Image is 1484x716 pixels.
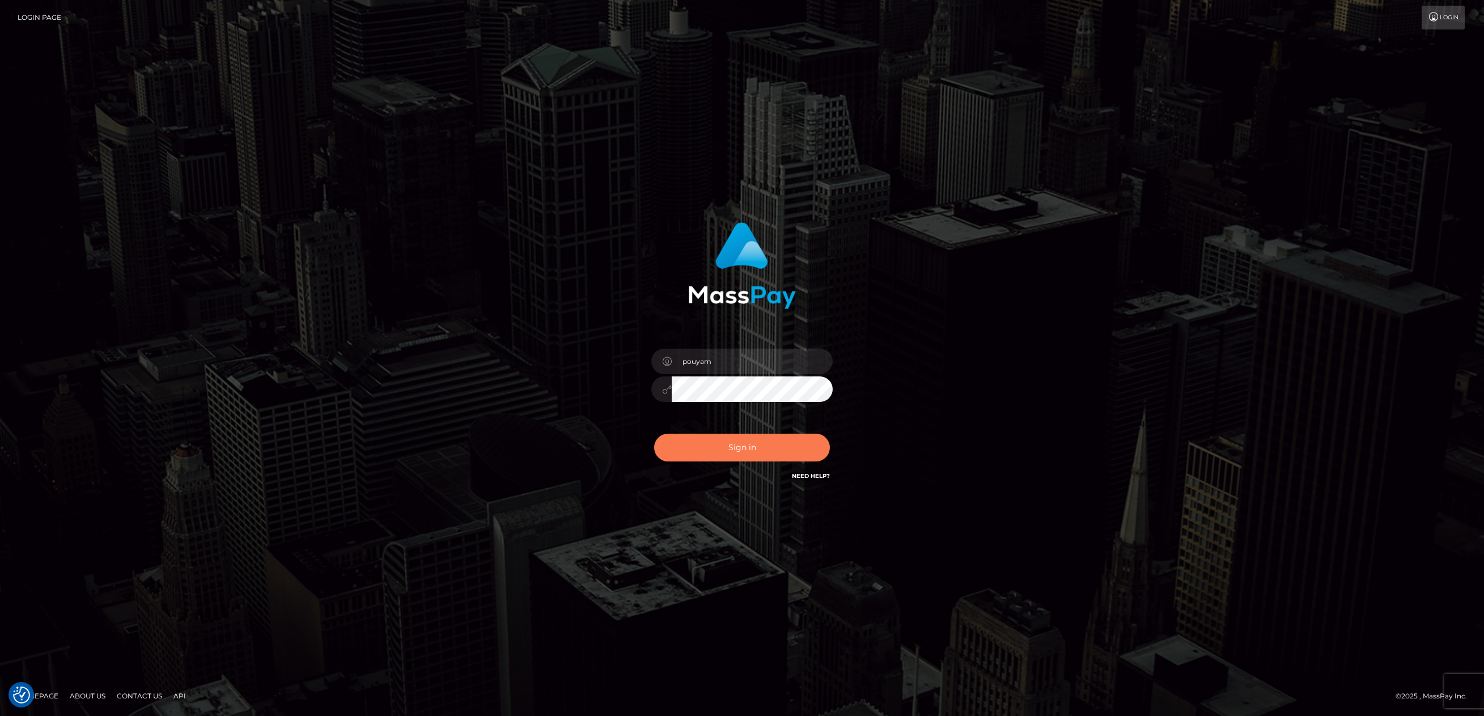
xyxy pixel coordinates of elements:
[688,222,796,309] img: MassPay Login
[169,687,190,705] a: API
[1422,6,1465,29] a: Login
[792,472,830,480] a: Need Help?
[18,6,61,29] a: Login Page
[65,687,110,705] a: About Us
[1396,690,1475,702] div: © 2025 , MassPay Inc.
[12,687,63,705] a: Homepage
[13,687,30,704] button: Consent Preferences
[672,349,833,374] input: Username...
[112,687,167,705] a: Contact Us
[13,687,30,704] img: Revisit consent button
[654,434,830,461] button: Sign in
